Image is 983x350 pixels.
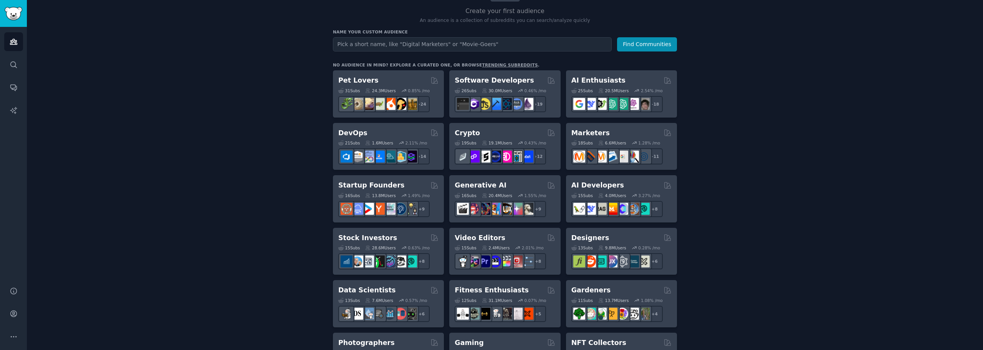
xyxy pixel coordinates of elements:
[573,203,585,215] img: LangChain
[525,140,546,146] div: 0.43 % /mo
[384,98,396,110] img: cockatiel
[638,255,650,267] img: UX_Design
[521,255,533,267] img: postproduction
[530,148,546,164] div: + 12
[627,255,639,267] img: learndesign
[606,255,617,267] img: UXDesign
[338,140,360,146] div: 21 Sub s
[478,98,490,110] img: learnjavascript
[489,255,501,267] img: VideoEditors
[455,140,476,146] div: 19 Sub s
[647,96,663,112] div: + 18
[341,98,352,110] img: herpetology
[468,151,480,163] img: 0xPolygon
[500,255,512,267] img: finalcutpro
[351,151,363,163] img: AWS_Certified_Experts
[468,98,480,110] img: csharp
[584,151,596,163] img: bigseo
[384,151,396,163] img: platformengineering
[405,255,417,267] img: technicalanalysis
[598,88,629,93] div: 20.5M Users
[482,298,512,303] div: 31.1M Users
[606,151,617,163] img: Emailmarketing
[489,203,501,215] img: sdforall
[478,255,490,267] img: premiere
[571,128,610,138] h2: Marketers
[573,151,585,163] img: content_marketing
[595,203,607,215] img: Rag
[598,298,629,303] div: 13.7M Users
[595,255,607,267] img: UI_Design
[627,151,639,163] img: MarketingResearch
[365,245,396,250] div: 28.6M Users
[511,308,523,320] img: physicaltherapy
[489,151,501,163] img: web3
[521,203,533,215] img: DreamBooth
[384,308,396,320] img: analytics
[341,151,352,163] img: azuredevops
[511,255,523,267] img: Youtubevideo
[521,308,533,320] img: personaltraining
[478,151,490,163] img: ethstaker
[500,151,512,163] img: defiblockchain
[373,98,385,110] img: turtle
[525,193,546,198] div: 1.55 % /mo
[571,298,593,303] div: 11 Sub s
[598,193,626,198] div: 4.0M Users
[338,233,397,243] h2: Stock Investors
[373,151,385,163] img: DevOpsLinks
[457,151,469,163] img: ethfinance
[351,203,363,215] img: SaaS
[489,98,501,110] img: iOSProgramming
[365,88,396,93] div: 24.3M Users
[455,193,476,198] div: 16 Sub s
[333,7,677,16] h2: Create your first audience
[468,308,480,320] img: GymMotivation
[341,255,352,267] img: dividends
[500,203,512,215] img: FluxAI
[338,285,396,295] h2: Data Scientists
[414,148,430,164] div: + 14
[405,203,417,215] img: growmybusiness
[457,308,469,320] img: GYM
[405,140,427,146] div: 2.11 % /mo
[457,255,469,267] img: gopro
[525,298,546,303] div: 0.07 % /mo
[638,98,650,110] img: ArtificalIntelligence
[394,98,406,110] img: PetAdvice
[405,298,427,303] div: 0.57 % /mo
[482,88,512,93] div: 30.0M Users
[341,308,352,320] img: MachineLearning
[571,181,624,190] h2: AI Developers
[647,148,663,164] div: + 11
[616,308,628,320] img: flowers
[584,203,596,215] img: DeepSeek
[595,98,607,110] img: AItoolsCatalog
[616,151,628,163] img: googleads
[373,308,385,320] img: dataengineering
[414,201,430,217] div: + 9
[530,96,546,112] div: + 19
[571,193,593,198] div: 15 Sub s
[333,37,612,51] input: Pick a short name, like "Digital Marketers" or "Movie-Goers"
[511,98,523,110] img: AskComputerScience
[338,338,395,348] h2: Photographers
[338,245,360,250] div: 15 Sub s
[573,308,585,320] img: vegetablegardening
[627,203,639,215] img: llmops
[365,298,393,303] div: 7.6M Users
[584,308,596,320] img: succulents
[489,308,501,320] img: weightroom
[511,203,523,215] img: starryai
[333,17,677,24] p: An audience is a collection of subreddits you can search/analyze quickly
[455,128,480,138] h2: Crypto
[5,7,22,20] img: GummySearch logo
[571,285,611,295] h2: Gardeners
[362,255,374,267] img: Forex
[455,298,476,303] div: 12 Sub s
[333,62,539,68] div: No audience in mind? Explore a curated one, or browse .
[362,98,374,110] img: leopardgeckos
[521,98,533,110] img: elixir
[522,245,544,250] div: 2.01 % /mo
[338,76,379,85] h2: Pet Lovers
